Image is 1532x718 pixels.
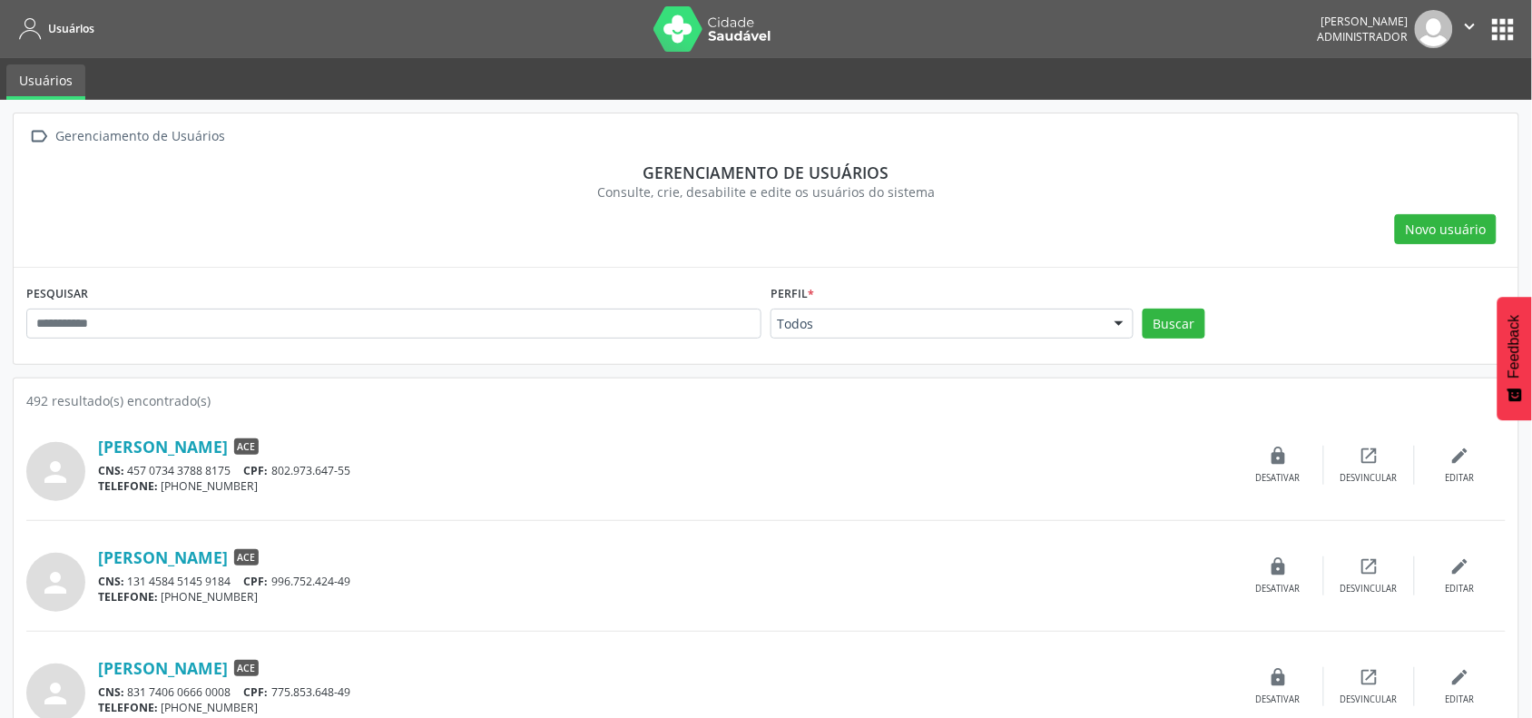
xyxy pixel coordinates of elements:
[98,478,1233,494] div: [PHONE_NUMBER]
[13,14,94,44] a: Usuários
[1360,446,1380,466] i: open_in_new
[1450,667,1470,687] i: edit
[1450,446,1470,466] i: edit
[98,437,228,457] a: [PERSON_NAME]
[1406,220,1487,239] span: Novo usuário
[98,478,158,494] span: TELEFONE:
[1269,667,1289,687] i: lock
[40,456,73,488] i: person
[98,658,228,678] a: [PERSON_NAME]
[1453,10,1488,48] button: 
[26,280,88,309] label: PESQUISAR
[1498,297,1532,420] button: Feedback - Mostrar pesquisa
[244,463,269,478] span: CPF:
[1460,16,1480,36] i: 
[1446,693,1475,706] div: Editar
[6,64,85,100] a: Usuários
[98,574,1233,589] div: 131 4584 5145 9184 996.752.424-49
[1360,667,1380,687] i: open_in_new
[98,700,158,715] span: TELEFONE:
[244,684,269,700] span: CPF:
[1340,472,1398,485] div: Desvincular
[1360,556,1380,576] i: open_in_new
[98,589,1233,605] div: [PHONE_NUMBER]
[26,391,1506,410] div: 492 resultado(s) encontrado(s)
[48,21,94,36] span: Usuários
[53,123,229,150] div: Gerenciamento de Usuários
[1269,446,1289,466] i: lock
[98,547,228,567] a: [PERSON_NAME]
[40,566,73,599] i: person
[98,574,124,589] span: CNS:
[777,315,1096,333] span: Todos
[1415,10,1453,48] img: img
[26,123,53,150] i: 
[244,574,269,589] span: CPF:
[98,589,158,605] span: TELEFONE:
[1256,472,1301,485] div: Desativar
[98,463,124,478] span: CNS:
[39,182,1493,202] div: Consulte, crie, desabilite e edite os usuários do sistema
[1256,583,1301,595] div: Desativar
[98,700,1233,715] div: [PHONE_NUMBER]
[234,438,259,455] span: ACE
[234,660,259,676] span: ACE
[39,162,1493,182] div: Gerenciamento de usuários
[1395,214,1497,245] button: Novo usuário
[1143,309,1205,339] button: Buscar
[1446,583,1475,595] div: Editar
[771,280,814,309] label: Perfil
[234,549,259,566] span: ACE
[1318,29,1409,44] span: Administrador
[98,684,1233,700] div: 831 7406 0666 0008 775.853.648-49
[1340,693,1398,706] div: Desvincular
[1256,693,1301,706] div: Desativar
[1318,14,1409,29] div: [PERSON_NAME]
[1340,583,1398,595] div: Desvincular
[26,123,229,150] a:  Gerenciamento de Usuários
[1488,14,1519,45] button: apps
[1507,315,1523,379] span: Feedback
[1450,556,1470,576] i: edit
[1446,472,1475,485] div: Editar
[1269,556,1289,576] i: lock
[98,463,1233,478] div: 457 0734 3788 8175 802.973.647-55
[98,684,124,700] span: CNS:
